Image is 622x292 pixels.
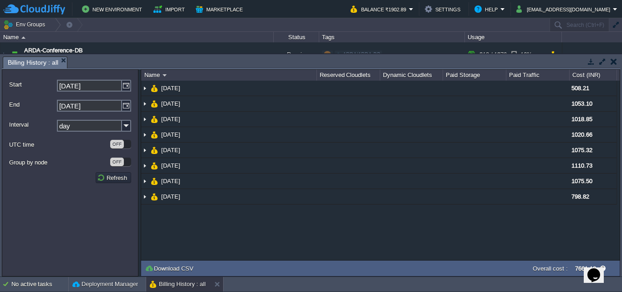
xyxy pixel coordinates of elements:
[196,4,245,15] button: Marketplace
[571,147,592,154] span: 1075.32
[320,32,464,42] div: Tags
[1,32,273,42] div: Name
[274,32,319,42] div: Status
[160,115,182,123] a: [DATE]
[571,85,589,92] span: 508.21
[474,4,500,15] button: Help
[151,96,158,111] img: AMDAwAAAACH5BAEAAAAALAAAAAABAAEAAAICRAEAOw==
[141,127,148,142] img: AMDAwAAAACH5BAEAAAAALAAAAAABAAEAAAICRAEAOw==
[151,189,158,204] img: AMDAwAAAACH5BAEAAAAALAAAAAABAAEAAAICRAEAOw==
[571,131,592,138] span: 1020.66
[160,84,182,92] a: [DATE]
[151,174,158,189] img: AMDAwAAAACH5BAEAAAAALAAAAAABAAEAAAICRAEAOw==
[141,112,148,127] img: AMDAwAAAACH5BAEAAAAALAAAAAABAAEAAAICRAEAOw==
[141,143,148,158] img: AMDAwAAAACH5BAEAAAAALAAAAAABAAEAAAICRAEAOw==
[97,174,130,182] button: Refresh
[511,42,541,67] div: 16%
[444,70,506,81] div: Paid Storage
[110,140,124,149] div: OFF
[141,189,148,204] img: AMDAwAAAACH5BAEAAAAALAAAAAABAAEAAAICRAEAOw==
[3,4,65,15] img: CloudJiffy
[11,277,68,292] div: No active tasks
[160,193,182,200] a: [DATE]
[425,4,463,15] button: Settings
[533,265,568,272] label: Overall cost :
[516,4,613,15] button: [EMAIL_ADDRESS][DOMAIN_NAME]
[160,177,182,185] a: [DATE]
[3,18,48,31] button: Env Groups
[8,42,21,67] img: AMDAwAAAACH5BAEAAAAALAAAAAABAAEAAAICRAEAOw==
[274,42,319,67] div: Running
[150,280,206,289] button: Billing History : all
[110,158,124,166] div: OFF
[141,96,148,111] img: AMDAwAAAACH5BAEAAAAALAAAAAABAAEAAAICRAEAOw==
[160,131,182,138] a: [DATE]
[160,162,182,169] a: [DATE]
[160,146,182,154] a: [DATE]
[141,174,148,189] img: AMDAwAAAACH5BAEAAAAALAAAAAABAAEAAAICRAEAOw==
[160,100,182,108] a: [DATE]
[571,116,592,123] span: 1018.85
[141,81,148,96] img: AMDAwAAAACH5BAEAAAAALAAAAAABAAEAAAICRAEAOw==
[507,70,569,81] div: Paid Traffic
[575,265,596,272] label: 7661.18
[8,57,58,68] span: Billing History : all
[571,100,592,107] span: 1053.10
[9,80,56,89] label: Start
[151,81,158,96] img: AMDAwAAAACH5BAEAAAAALAAAAAABAAEAAAICRAEAOw==
[317,70,380,81] div: Reserved Cloudlets
[479,42,507,67] div: 312 / 1376
[72,280,138,289] button: Deployment Manager
[571,193,589,200] span: 798.82
[163,74,167,77] img: AMDAwAAAACH5BAEAAAAALAAAAAABAAEAAAICRAEAOw==
[571,178,592,184] span: 1075.50
[343,51,380,57] span: ARDA/ARDA-DB
[82,4,145,15] button: New Environment
[151,143,158,158] img: AMDAwAAAACH5BAEAAAAALAAAAAABAAEAAAICRAEAOw==
[24,46,83,55] a: ARDA-Conference-DB
[141,158,148,173] img: AMDAwAAAACH5BAEAAAAALAAAAAABAAEAAAICRAEAOw==
[571,162,592,169] span: 1110.73
[9,120,56,129] label: Interval
[9,100,56,109] label: End
[0,42,8,67] img: AMDAwAAAACH5BAEAAAAALAAAAAABAAEAAAICRAEAOw==
[21,36,25,39] img: AMDAwAAAACH5BAEAAAAALAAAAAABAAEAAAICRAEAOw==
[570,70,617,81] div: Cost (INR)
[151,127,158,142] img: AMDAwAAAACH5BAEAAAAALAAAAAABAAEAAAICRAEAOw==
[142,70,316,81] div: Name
[151,158,158,173] img: AMDAwAAAACH5BAEAAAAALAAAAAABAAEAAAICRAEAOw==
[465,32,561,42] div: Usage
[584,256,613,283] iframe: chat widget
[351,4,409,15] button: Balance ₹1902.89
[9,158,109,167] label: Group by node
[9,140,109,149] label: UTC time
[153,4,188,15] button: Import
[381,70,443,81] div: Dynamic Cloudlets
[151,112,158,127] img: AMDAwAAAACH5BAEAAAAALAAAAAABAAEAAAICRAEAOw==
[145,264,196,272] button: Download CSV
